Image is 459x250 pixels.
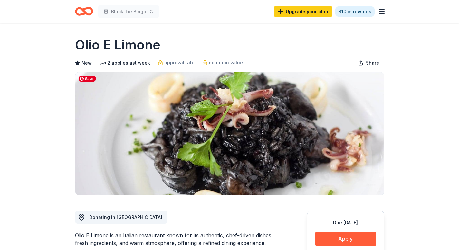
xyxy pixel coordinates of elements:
[79,76,96,82] span: Save
[75,4,93,19] a: Home
[89,214,162,220] span: Donating in [GEOGRAPHIC_DATA]
[335,6,375,17] a: $10 in rewards
[75,231,276,247] div: Olio E Limone is an Italian restaurant known for its authentic, chef-driven dishes, fresh ingredi...
[164,59,195,67] span: approval rate
[315,232,376,246] button: Apply
[100,59,150,67] div: 2 applies last week
[75,36,160,54] h1: Olio E Limone
[75,72,384,195] img: Image for Olio E Limone
[209,59,243,67] span: donation value
[158,59,195,67] a: approval rate
[315,219,376,227] div: Due [DATE]
[202,59,243,67] a: donation value
[353,57,384,69] button: Share
[98,5,159,18] button: Black Tie Bingo
[366,59,379,67] span: Share
[81,59,92,67] span: New
[111,8,146,15] span: Black Tie Bingo
[274,6,332,17] a: Upgrade your plan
